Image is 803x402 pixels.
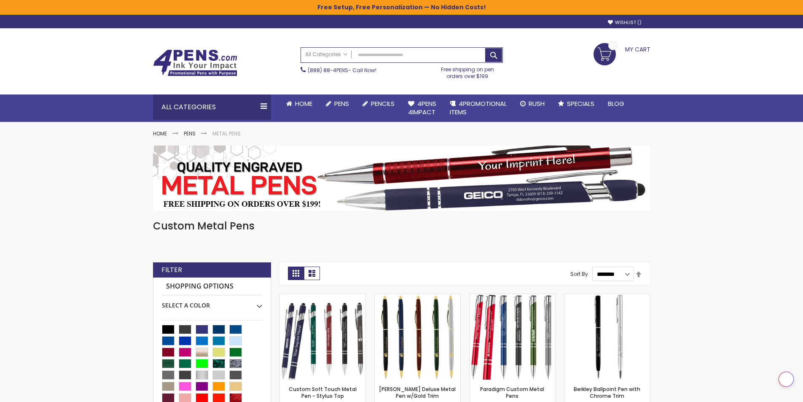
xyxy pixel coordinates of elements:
strong: Metal Pens [212,130,241,137]
strong: Filter [161,265,182,275]
a: Berkley Ballpoint Pen with Chrome Trim [564,294,650,301]
div: Free shipping on pen orders over $199 [432,63,503,80]
a: (888) 88-4PENS [308,67,348,74]
span: Pens [334,99,349,108]
span: Rush [529,99,545,108]
a: All Categories [301,48,352,62]
img: Metal Pens [153,146,650,211]
h1: Custom Metal Pens [153,219,650,233]
span: 4Pens 4impact [408,99,436,116]
a: Paradigm Custom Metal Pens [480,386,544,399]
a: Pens [184,130,196,137]
img: Berkley Ballpoint Pen with Chrome Trim [564,294,650,380]
a: Home [153,130,167,137]
a: Berkley Ballpoint Pen with Chrome Trim [574,386,640,399]
img: Cooper Deluxe Metal Pen w/Gold Trim [375,294,460,380]
label: Sort By [570,270,588,278]
span: - Call Now! [308,67,376,74]
span: Pencils [371,99,395,108]
a: Cooper Deluxe Metal Pen w/Gold Trim [375,294,460,301]
img: Custom Soft Touch Metal Pen - Stylus Top [280,294,365,380]
strong: Grid [288,267,304,280]
strong: Shopping Options [162,278,262,296]
a: 4PROMOTIONALITEMS [443,94,513,122]
a: Custom Soft Touch Metal Pen - Stylus Top [280,294,365,301]
a: Home [279,94,319,113]
span: All Categories [305,51,347,58]
a: Rush [513,94,551,113]
a: 4Pens4impact [401,94,443,122]
span: Specials [567,99,594,108]
a: Wishlist [608,19,642,26]
a: Custom Soft Touch Metal Pen - Stylus Top [289,386,357,399]
div: Select A Color [162,295,262,310]
span: Blog [608,99,624,108]
span: 4PROMOTIONAL ITEMS [450,99,507,116]
img: 4Pens Custom Pens and Promotional Products [153,49,237,76]
a: [PERSON_NAME] Deluxe Metal Pen w/Gold Trim [379,386,456,399]
img: Paradigm Plus Custom Metal Pens [470,294,555,380]
div: All Categories [153,94,271,120]
a: Paradigm Plus Custom Metal Pens [470,294,555,301]
span: Home [295,99,312,108]
a: Pencils [356,94,401,113]
a: Pens [319,94,356,113]
a: Specials [551,94,601,113]
a: Blog [601,94,631,113]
